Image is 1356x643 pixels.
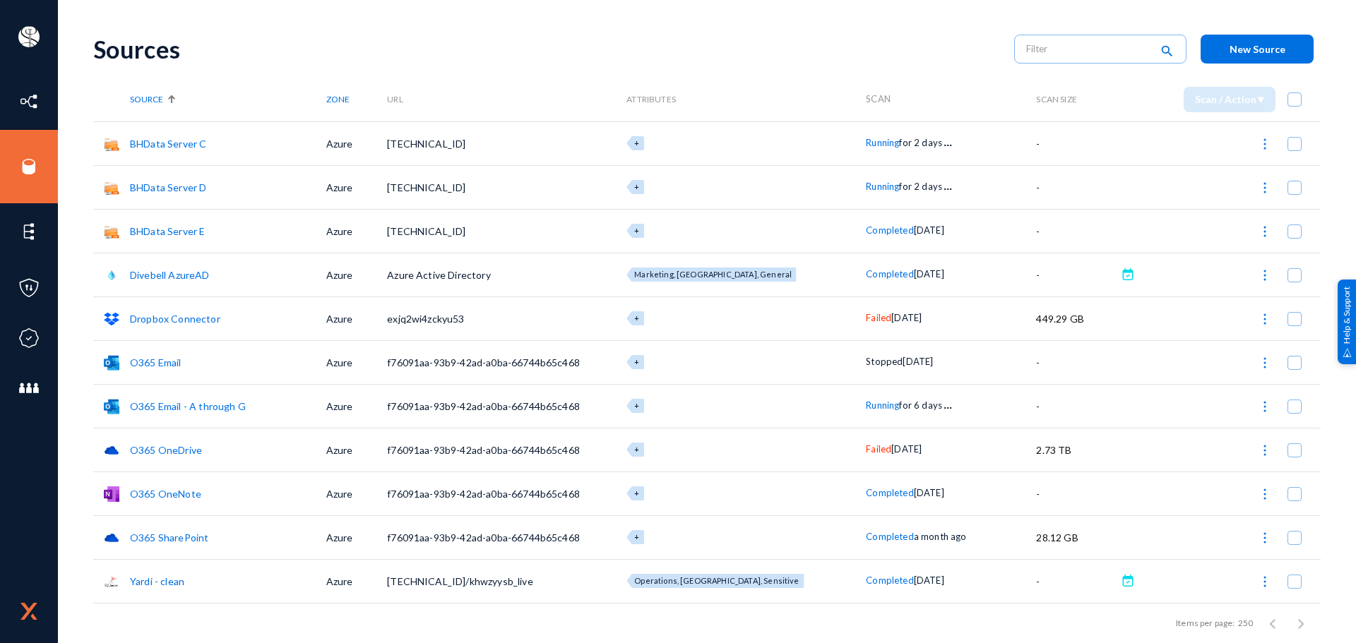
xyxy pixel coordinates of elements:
td: Azure [326,121,387,165]
td: - [1036,253,1117,296]
span: + [634,445,639,454]
td: Azure [326,296,387,340]
td: - [1036,340,1117,384]
img: onedrive.png [104,443,119,458]
span: + [634,357,639,366]
td: - [1036,471,1117,515]
div: Items per page: [1176,617,1235,630]
span: . [946,395,949,411]
img: icon-more.svg [1258,575,1272,589]
img: icon-sources.svg [18,156,40,177]
td: - [1036,209,1117,253]
span: Running [866,181,899,192]
div: Help & Support [1338,279,1356,363]
span: [DATE] [891,312,922,323]
td: 449.29 GB [1036,296,1117,340]
td: Azure [326,515,387,559]
span: Attributes [626,94,676,104]
a: Divebell AzureAD [130,269,210,281]
td: Azure [326,340,387,384]
td: 2.73 TB [1036,428,1117,471]
span: [TECHNICAL_ID] [387,225,465,237]
img: icon-more.svg [1258,181,1272,195]
span: . [946,176,949,193]
span: URL [387,94,403,104]
a: Dropbox Connector [130,313,220,325]
span: f76091aa-93b9-42ad-a0ba-66744b65c468 [387,531,580,543]
span: [DATE] [914,224,944,236]
div: Sources [93,35,1000,64]
span: Marketing, [GEOGRAPHIC_DATA], General [634,270,792,279]
td: - [1036,121,1117,165]
td: - [1036,559,1117,603]
span: Scan Size [1036,94,1076,104]
span: . [949,395,952,411]
img: dropbox.svg [104,311,119,327]
span: a month ago [914,531,967,542]
span: + [634,532,639,541]
div: Source [130,94,326,104]
img: onenote.png [104,486,119,502]
img: icon-more.svg [1258,268,1272,282]
td: Azure [326,165,387,209]
span: + [634,488,639,498]
td: Azure [326,428,387,471]
span: Completed [866,487,913,498]
span: Scan [866,93,891,104]
img: o365mail.svg [104,355,119,371]
img: ACg8ocIa8OWj5FIzaB8MU-JIbNDt0RWcUDl_eQ0ZyYxN7rWYZ1uJfn9p=s96-c [18,26,40,47]
img: smb.png [104,136,119,152]
span: [DATE] [914,575,944,586]
a: Yardi - clean [130,575,184,587]
a: BHData Server E [130,225,205,237]
span: [DATE] [903,356,933,367]
span: for 2 days [899,181,942,192]
img: onedrive.png [104,530,119,546]
a: BHData Server C [130,138,206,150]
span: f76091aa-93b9-42ad-a0ba-66744b65c468 [387,444,580,456]
span: Source [130,94,163,104]
div: 250 [1238,617,1253,630]
img: icon-more.svg [1258,443,1272,457]
span: [TECHNICAL_ID] [387,138,465,150]
img: icon-more.svg [1258,487,1272,501]
span: f76091aa-93b9-42ad-a0ba-66744b65c468 [387,356,580,368]
td: - [1036,165,1117,209]
button: Previous page [1259,609,1287,637]
a: O365 SharePoint [130,531,208,543]
span: . [946,132,949,149]
img: icon-more.svg [1258,137,1272,151]
span: . [949,176,952,193]
td: Azure [326,253,387,296]
a: O365 OneNote [130,488,201,500]
span: New Source [1230,43,1285,55]
a: O365 Email - A through G [130,400,246,412]
span: . [944,176,946,193]
img: o365mail.svg [104,399,119,414]
td: Azure [326,471,387,515]
a: O365 Email [130,356,182,368]
a: O365 OneDrive [130,444,202,456]
img: sqlserver.png [104,574,119,589]
span: [TECHNICAL_ID] [387,181,465,193]
span: [DATE] [914,487,944,498]
span: + [634,313,639,323]
img: smb.png [104,180,119,196]
span: . [949,132,952,149]
span: Stopped [866,356,903,367]
div: Zone [326,94,387,104]
img: icon-more.svg [1258,531,1272,545]
span: Failed [866,443,891,455]
span: + [634,138,639,148]
span: Completed [866,531,913,542]
span: Azure Active Directory [387,269,491,281]
td: 28.12 GB [1036,515,1117,559]
button: Next page [1287,609,1315,637]
img: icon-more.svg [1258,312,1272,326]
span: Running [866,399,899,411]
a: BHData Server D [130,181,206,193]
span: . [944,395,946,411]
mat-icon: search [1158,42,1175,61]
span: [TECHNICAL_ID]/khwzyysb_live [387,575,533,587]
span: [DATE] [891,443,922,455]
